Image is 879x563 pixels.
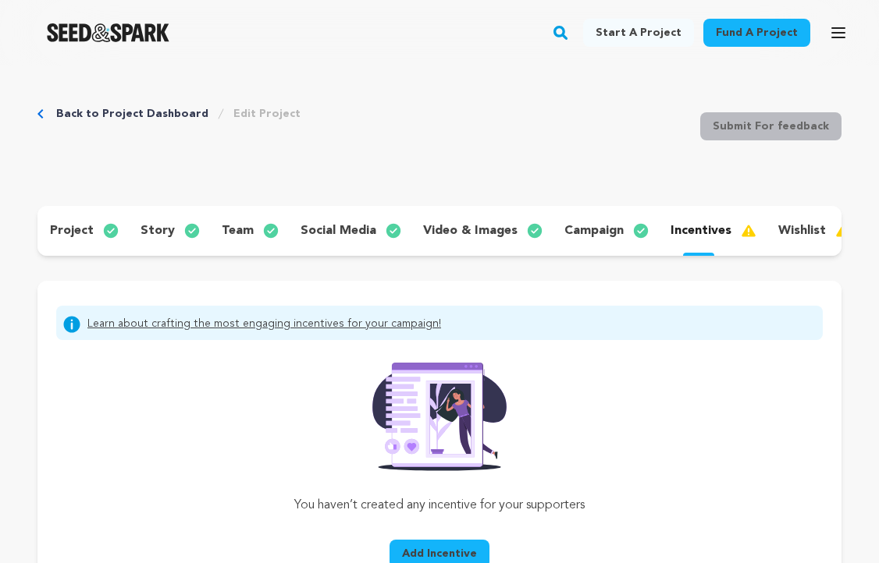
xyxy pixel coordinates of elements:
button: Submit For feedback [700,112,842,140]
button: video & images [411,218,552,243]
p: social media [301,221,376,240]
button: incentives [658,218,766,243]
p: team [222,221,254,240]
p: story [141,221,175,240]
a: Start a project [583,19,694,47]
img: check-circle-full.svg [263,221,291,240]
button: story [128,218,209,243]
img: check-circle-full.svg [103,221,131,240]
img: check-circle-full.svg [184,221,212,240]
button: wishlist [766,218,860,243]
p: project [50,221,94,240]
img: check-circle-full.svg [386,221,414,240]
img: Seed&Spark Rafiki Image [360,352,519,471]
p: video & images [423,221,518,240]
button: social media [288,218,411,243]
a: Edit Project [233,106,301,122]
a: Seed&Spark Homepage [47,23,169,42]
p: You haven’t created any incentive for your supporters [248,496,632,515]
button: team [209,218,288,243]
div: Breadcrumb [37,106,301,122]
button: campaign [552,218,658,243]
a: Learn about crafting the most engaging incentives for your campaign! [87,315,441,334]
img: warning-full.svg [835,221,863,240]
img: Seed&Spark Logo Dark Mode [47,23,169,42]
img: check-circle-full.svg [633,221,661,240]
span: Add Incentive [402,546,477,561]
a: Fund a project [703,19,810,47]
img: check-circle-full.svg [527,221,555,240]
p: wishlist [778,221,826,240]
a: Back to Project Dashboard [56,106,208,122]
p: incentives [671,221,731,240]
img: warning-full.svg [741,221,769,240]
button: project [37,218,128,243]
p: campaign [564,221,624,240]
